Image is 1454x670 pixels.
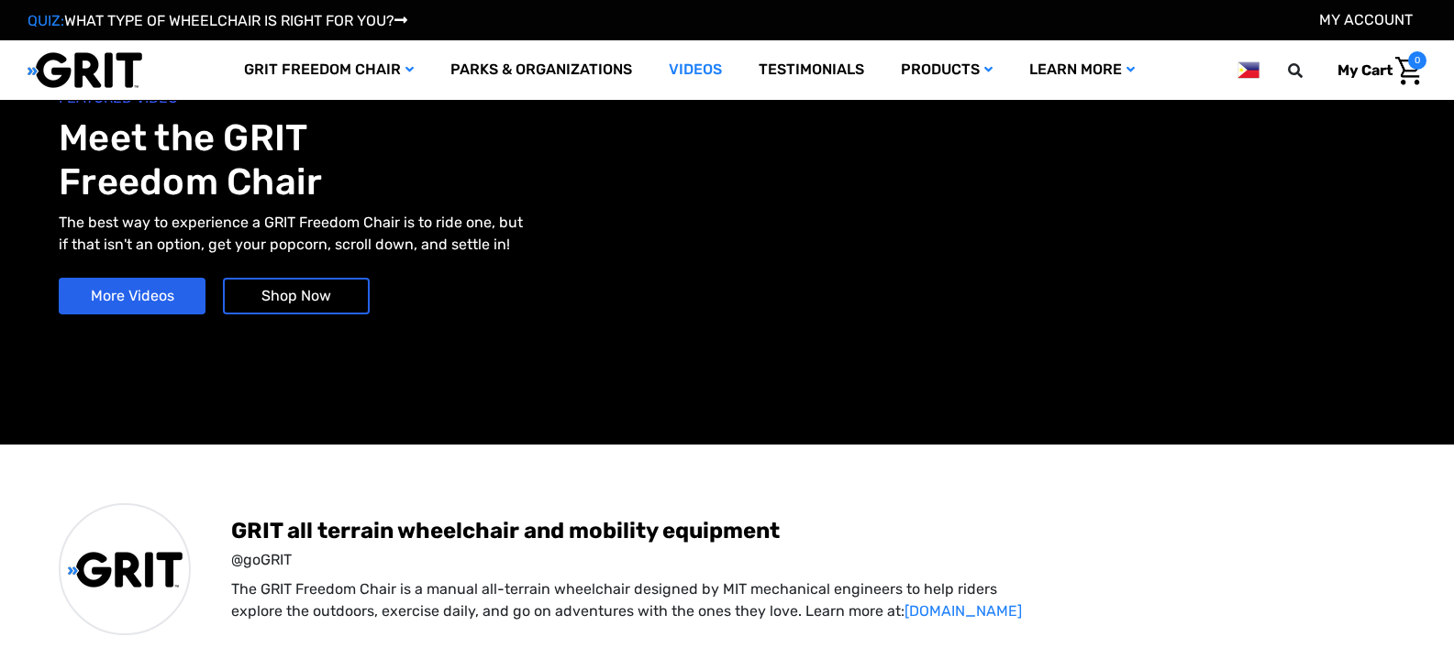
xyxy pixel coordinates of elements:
[1011,40,1153,100] a: Learn More
[1319,11,1413,28] a: Account
[231,578,1046,622] p: The GRIT Freedom Chair is a manual all-terrain wheelchair designed by MIT mechanical engineers to...
[432,40,650,100] a: Parks & Organizations
[1337,61,1393,79] span: My Cart
[59,116,727,204] h1: Meet the GRIT Freedom Chair
[231,516,1395,545] span: GRIT all terrain wheelchair and mobility equipment
[28,51,142,89] img: GRIT All-Terrain Wheelchair and Mobility Equipment
[231,549,1395,571] span: @goGRIT
[1408,51,1426,70] span: 0
[1395,57,1422,85] img: Cart
[882,40,1011,100] a: Products
[28,12,407,29] a: QUIZ:WHAT TYPE OF WHEELCHAIR IS RIGHT FOR YOU?
[1238,59,1260,82] img: ph.png
[1324,51,1426,90] a: Cart with 0 items
[59,278,205,314] a: More Videos
[223,278,370,314] a: Shop Now
[740,40,882,100] a: Testimonials
[59,212,527,256] p: The best way to experience a GRIT Freedom Chair is to ride one, but if that isn't an option, get ...
[905,602,1022,620] a: [DOMAIN_NAME]
[226,40,432,100] a: GRIT Freedom Chair
[737,59,1386,379] iframe: YouTube video player
[650,40,740,100] a: Videos
[28,12,64,29] span: QUIZ:
[68,551,183,588] img: GRIT All-Terrain Wheelchair and Mobility Equipment
[1296,51,1324,90] input: Search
